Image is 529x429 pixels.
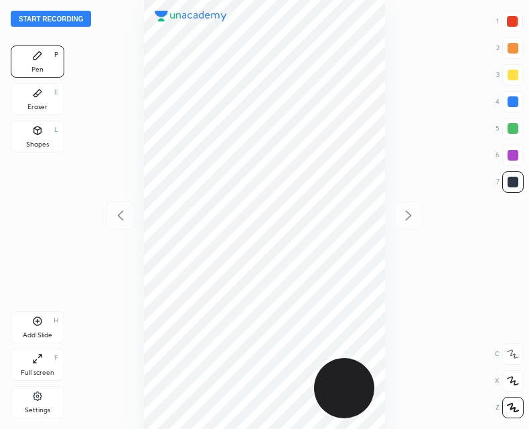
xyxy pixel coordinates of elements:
div: 3 [496,64,524,86]
div: Pen [31,66,44,73]
div: Full screen [21,369,54,376]
button: Start recording [11,11,91,27]
div: C [495,343,524,365]
div: 2 [496,37,524,59]
div: 1 [496,11,523,32]
div: P [54,52,58,58]
div: Add Slide [23,332,52,339]
div: 7 [496,171,524,193]
div: Settings [25,407,50,414]
div: Z [496,397,524,418]
img: logo.38c385cc.svg [155,11,227,21]
div: Shapes [26,141,49,148]
div: E [54,89,58,96]
div: H [54,317,58,324]
div: L [54,126,58,133]
div: F [54,355,58,361]
div: X [495,370,524,392]
div: 4 [496,91,524,112]
div: 6 [496,145,524,166]
div: 5 [496,118,524,139]
div: Eraser [27,104,48,110]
